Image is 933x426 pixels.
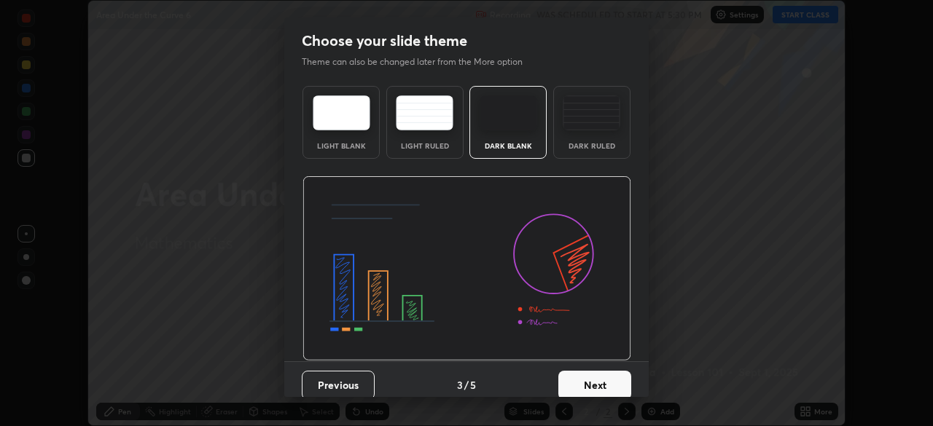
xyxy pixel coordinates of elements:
img: lightRuledTheme.5fabf969.svg [396,95,453,130]
button: Next [558,371,631,400]
div: Dark Blank [479,142,537,149]
img: darkRuledTheme.de295e13.svg [563,95,620,130]
h2: Choose your slide theme [302,31,467,50]
div: Light Blank [312,142,370,149]
img: darkThemeBanner.d06ce4a2.svg [302,176,631,361]
button: Previous [302,371,375,400]
img: darkTheme.f0cc69e5.svg [480,95,537,130]
h4: 3 [457,377,463,393]
h4: / [464,377,469,393]
h4: 5 [470,377,476,393]
img: lightTheme.e5ed3b09.svg [313,95,370,130]
p: Theme can also be changed later from the More option [302,55,538,68]
div: Light Ruled [396,142,454,149]
div: Dark Ruled [563,142,621,149]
